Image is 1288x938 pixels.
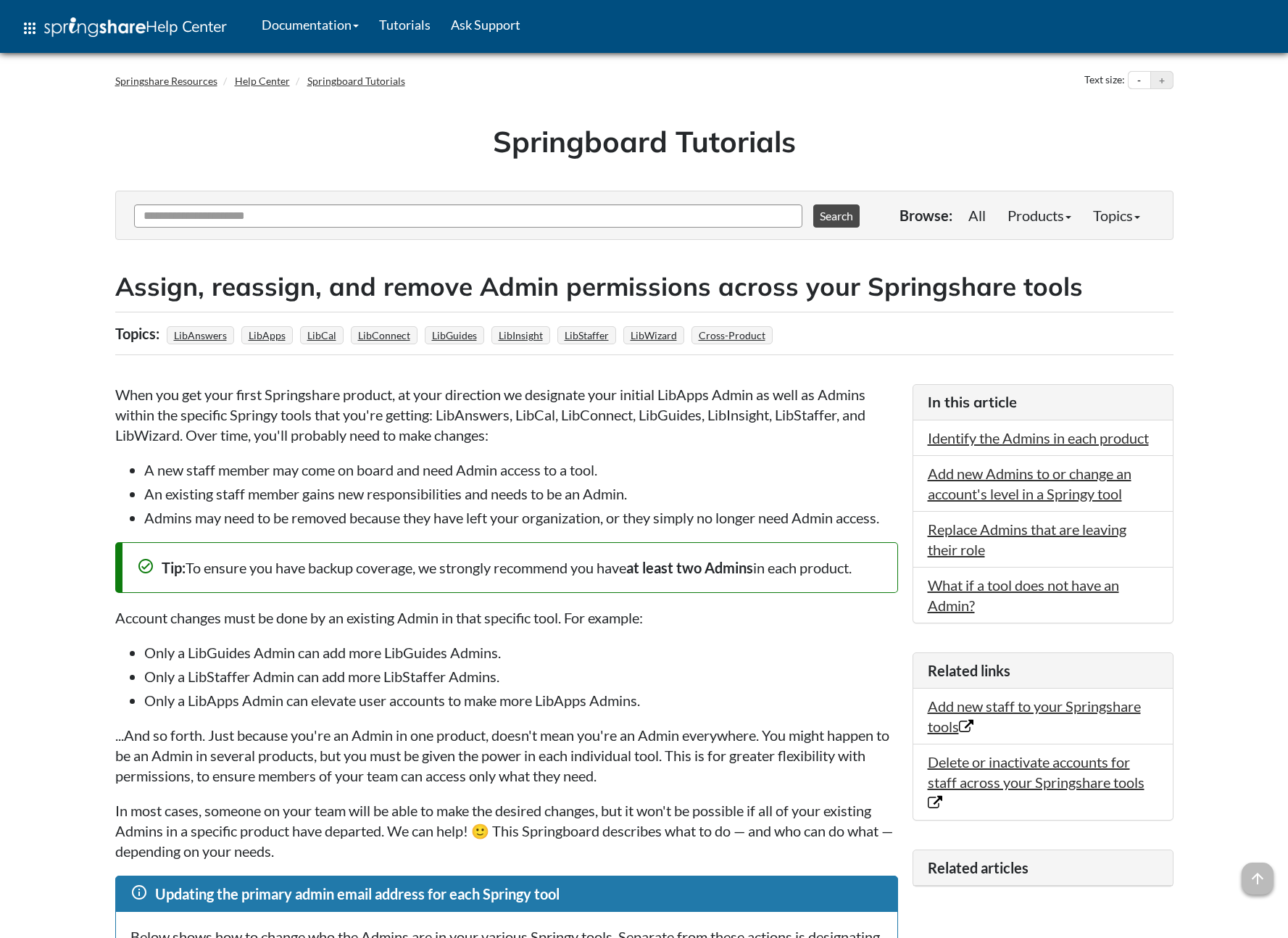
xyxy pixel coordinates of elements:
li: Admins may need to be removed because they have left your organization, or they simply no longer ... [144,507,898,528]
span: info [130,884,148,901]
div: Topics: [115,320,163,347]
li: Only a LibGuides Admin can add more LibGuides Admins. [144,642,898,663]
a: Add new staff to your Springshare tools [928,697,1141,735]
a: apps Help Center [11,7,237,50]
a: All [957,201,997,230]
a: LibWizard [628,325,679,346]
a: LibApps [246,325,288,346]
a: Springboard Tutorials [307,75,405,87]
a: LibGuides [430,325,479,346]
a: Identify the Admins in each product [928,429,1149,447]
li: Only a LibApps Admin can elevate user accounts to make more LibApps Admins. [144,690,898,710]
a: LibCal [305,325,338,346]
a: Ask Support [441,7,531,43]
a: LibInsight [496,325,545,346]
h3: In this article [928,392,1158,412]
a: Cross-Product [697,325,768,346]
a: What if a tool does not have an Admin? [928,576,1119,614]
p: ...And so forth. Just because you're an Admin in one product, doesn't mean you're an Admin everyw... [115,725,898,786]
a: arrow_upward [1242,864,1274,881]
img: Springshare [44,17,146,37]
a: Documentation [252,7,369,43]
a: Delete or inactivate accounts for staff across your Springshare tools [928,753,1144,811]
h1: Springboard Tutorials [126,121,1163,162]
li: Only a LibStaffer Admin can add more LibStaffer Admins. [144,666,898,686]
a: Topics [1082,201,1151,230]
button: Increase text size [1151,72,1173,89]
li: An existing staff member gains new responsibilities and needs to be an Admin. [144,483,898,504]
div: To ensure you have backup coverage, we strongly recommend you have in each product. [115,542,898,593]
p: Browse: [899,205,952,225]
a: Replace Admins that are leaving their role [928,520,1126,558]
strong: at least two Admins [626,559,753,576]
p: In most cases, someone on your team will be able to make the desired changes, but it won't be pos... [115,800,898,861]
p: Account changes must be done by an existing Admin in that specific tool. For example: [115,607,898,628]
strong: Tip: [162,559,186,576]
span: Updating the primary admin email address for each Springy tool [155,885,560,902]
span: Related articles [928,859,1029,876]
a: Springshare Resources [115,75,217,87]
a: Help Center [235,75,290,87]
a: LibAnswers [172,325,229,346]
a: Add new Admins to or change an account's level in a Springy tool [928,465,1131,502]
span: Related links [928,662,1010,679]
a: LibConnect [356,325,412,346]
button: Search [813,204,860,228]
button: Decrease text size [1129,72,1150,89]
h2: Assign, reassign, and remove Admin permissions across your Springshare tools [115,269,1173,304]
span: Help Center [146,17,227,36]
p: When you get your first Springshare product, at your direction we designate your initial LibApps ... [115,384,898,445]
span: check_circle [137,557,154,575]
span: apps [21,20,38,37]
a: Tutorials [369,7,441,43]
span: arrow_upward [1242,863,1274,895]
div: Text size: [1081,71,1128,90]
li: A new staff member may come on board and need Admin access to a tool. [144,460,898,480]
a: LibStaffer [562,325,611,346]
a: Products [997,201,1082,230]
